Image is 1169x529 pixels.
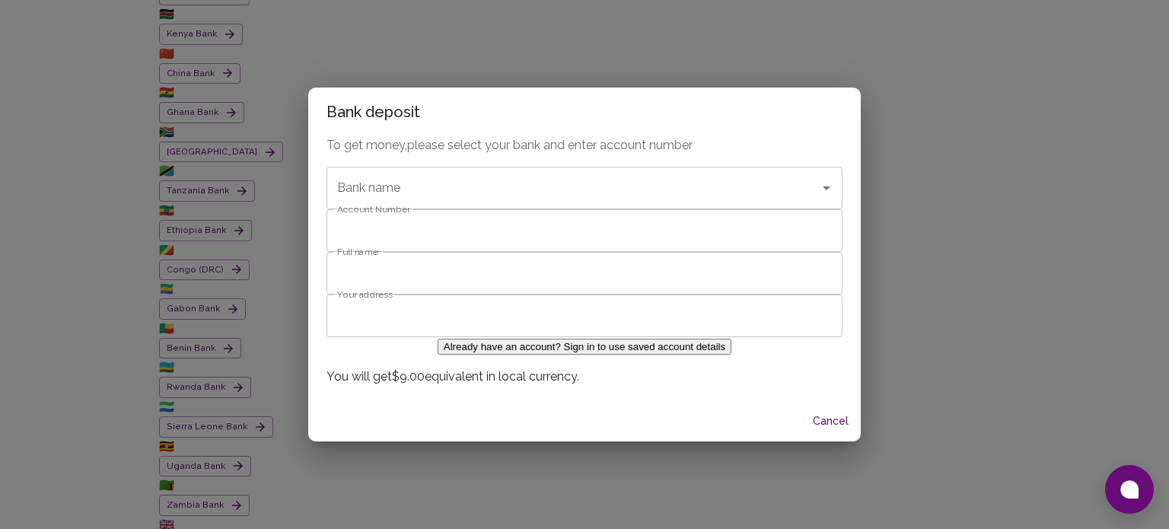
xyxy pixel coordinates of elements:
[337,288,393,301] label: Your address
[816,177,837,199] button: Open
[337,245,378,258] label: Full name
[806,407,855,435] button: Cancel
[326,136,843,155] p: To get money, please select your bank and enter account number
[326,368,843,386] p: You will get $9.00 equivalent in local currency.
[337,202,409,215] label: Account Number
[308,88,861,136] h2: Bank deposit
[1105,465,1154,514] button: Open chat window
[438,339,731,355] button: Already have an account? Sign in to use saved account details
